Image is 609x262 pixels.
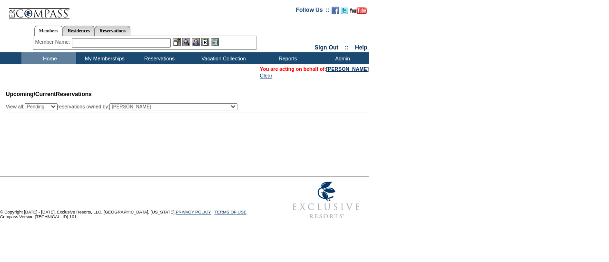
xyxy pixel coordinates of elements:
a: Become our fan on Facebook [332,10,339,15]
a: Clear [260,73,272,78]
img: Impersonate [192,38,200,46]
td: Admin [314,52,369,64]
a: Follow us on Twitter [341,10,348,15]
td: Reservations [131,52,186,64]
span: Upcoming/Current [6,91,56,97]
span: You are acting on behalf of: [260,66,369,72]
img: b_calculator.gif [211,38,219,46]
div: View all: reservations owned by: [6,103,242,110]
img: Follow us on Twitter [341,7,348,14]
a: Residences [63,26,95,36]
a: Sign Out [314,44,338,51]
img: Subscribe to our YouTube Channel [350,7,367,14]
span: :: [345,44,349,51]
div: Member Name: [35,38,72,46]
a: [PERSON_NAME] [326,66,369,72]
td: My Memberships [76,52,131,64]
img: Become our fan on Facebook [332,7,339,14]
a: Help [355,44,367,51]
img: Reservations [201,38,209,46]
img: Exclusive Resorts [284,176,369,224]
a: Members [34,26,63,36]
td: Vacation Collection [186,52,259,64]
a: TERMS OF USE [215,210,247,214]
td: Follow Us :: [296,6,330,17]
a: Reservations [95,26,130,36]
a: PRIVACY POLICY [176,210,211,214]
img: b_edit.gif [173,38,181,46]
img: View [182,38,190,46]
td: Reports [259,52,314,64]
span: Reservations [6,91,92,97]
td: Home [21,52,76,64]
a: Subscribe to our YouTube Channel [350,10,367,15]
